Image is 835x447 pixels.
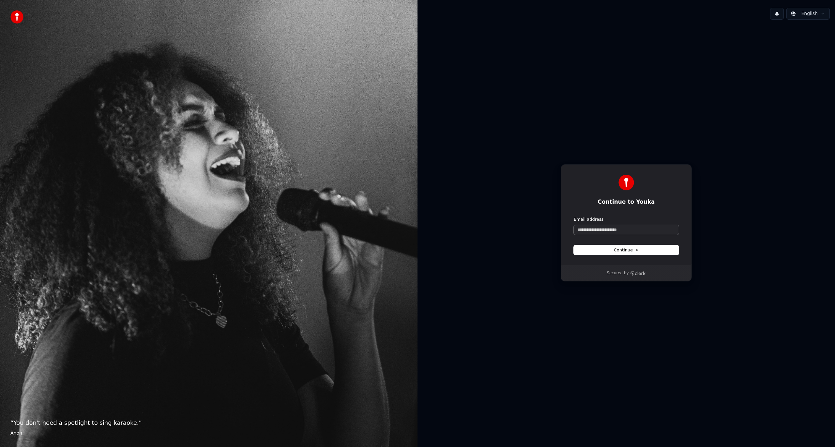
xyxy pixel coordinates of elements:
[574,216,603,222] label: Email address
[630,271,646,276] a: Clerk logo
[574,198,679,206] h1: Continue to Youka
[574,245,679,255] button: Continue
[618,175,634,190] img: Youka
[10,430,407,437] footer: Anon
[10,418,407,427] p: “ You don't need a spotlight to sing karaoke. ”
[10,10,23,24] img: youka
[607,271,629,276] p: Secured by
[614,247,639,253] span: Continue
